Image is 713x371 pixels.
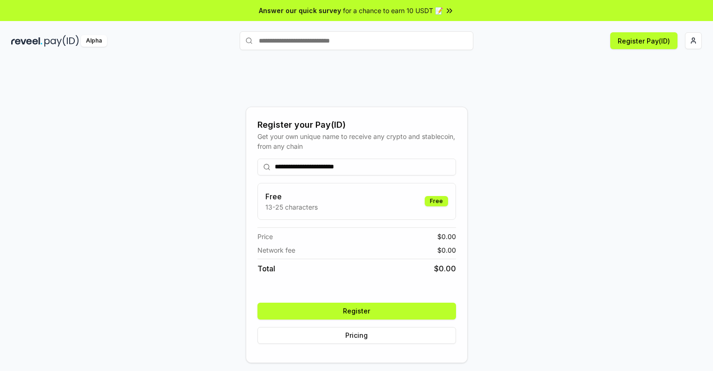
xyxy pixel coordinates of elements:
[257,303,456,320] button: Register
[257,118,456,131] div: Register your Pay(ID)
[81,35,107,47] div: Alpha
[257,245,295,255] span: Network fee
[11,35,43,47] img: reveel_dark
[343,6,443,15] span: for a chance to earn 10 USDT 📝
[610,32,677,49] button: Register Pay(ID)
[257,327,456,344] button: Pricing
[437,245,456,255] span: $ 0.00
[425,196,448,206] div: Free
[434,263,456,274] span: $ 0.00
[257,232,273,241] span: Price
[259,6,341,15] span: Answer our quick survey
[257,131,456,151] div: Get your own unique name to receive any crypto and stablecoin, from any chain
[257,263,275,274] span: Total
[437,232,456,241] span: $ 0.00
[265,191,318,202] h3: Free
[265,202,318,212] p: 13-25 characters
[44,35,79,47] img: pay_id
